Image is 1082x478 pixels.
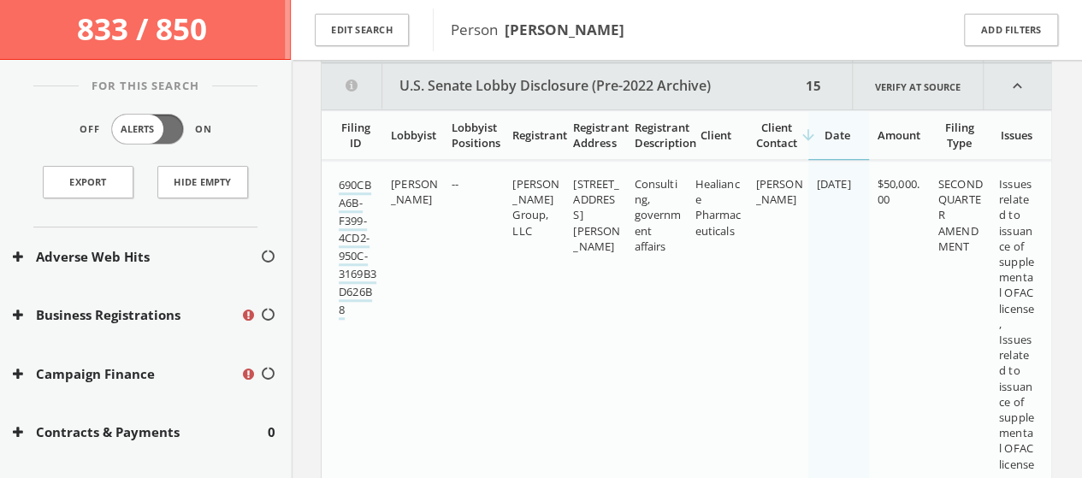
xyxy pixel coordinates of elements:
[512,176,559,239] span: [PERSON_NAME] Group, LLC
[391,127,433,143] div: Lobbyist
[322,63,801,109] button: U.S. Senate Lobby Disclosure (Pre-2022 Archive)
[801,63,826,109] div: 15
[695,127,736,143] div: Client
[852,63,984,109] a: Verify at source
[80,122,100,137] span: Off
[817,127,859,143] div: Date
[13,364,240,384] button: Campaign Finance
[195,122,212,137] span: On
[505,20,624,39] b: [PERSON_NAME]
[77,9,214,49] span: 833 / 850
[573,176,620,254] span: [STREET_ADDRESS][PERSON_NAME]
[634,176,681,254] span: Consulting, government affairs
[79,78,212,95] span: For This Search
[634,120,676,150] div: Registrant Description
[339,177,376,320] a: 690CBA6B-F399-4CD2-950C-3169B3D626B8
[391,176,438,207] span: [PERSON_NAME]
[13,247,260,267] button: Adverse Web Hits
[315,14,409,47] button: Edit Search
[695,176,741,239] span: Healiance Pharmaceuticals
[756,176,803,207] span: [PERSON_NAME]
[573,120,615,150] div: Registrant Address
[451,20,624,39] span: Person
[878,176,919,207] span: $50,000.00
[756,120,798,150] div: Client Contact
[800,127,817,144] i: arrow_downward
[452,176,458,192] span: --
[13,422,268,442] button: Contracts & Payments
[512,127,554,143] div: Registrant
[268,422,275,442] span: 0
[878,127,919,143] div: Amount
[938,120,980,150] div: Filing Type
[999,127,1034,143] div: Issues
[13,305,240,325] button: Business Registrations
[43,166,133,198] a: Export
[157,166,248,198] button: Hide Empty
[817,176,851,192] span: [DATE]
[938,176,983,254] span: SECOND QUARTER AMENDMENT
[984,63,1051,109] i: expand_less
[452,120,494,150] div: Lobbyist Positions
[964,14,1058,47] button: Add Filters
[339,120,372,150] div: Filing ID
